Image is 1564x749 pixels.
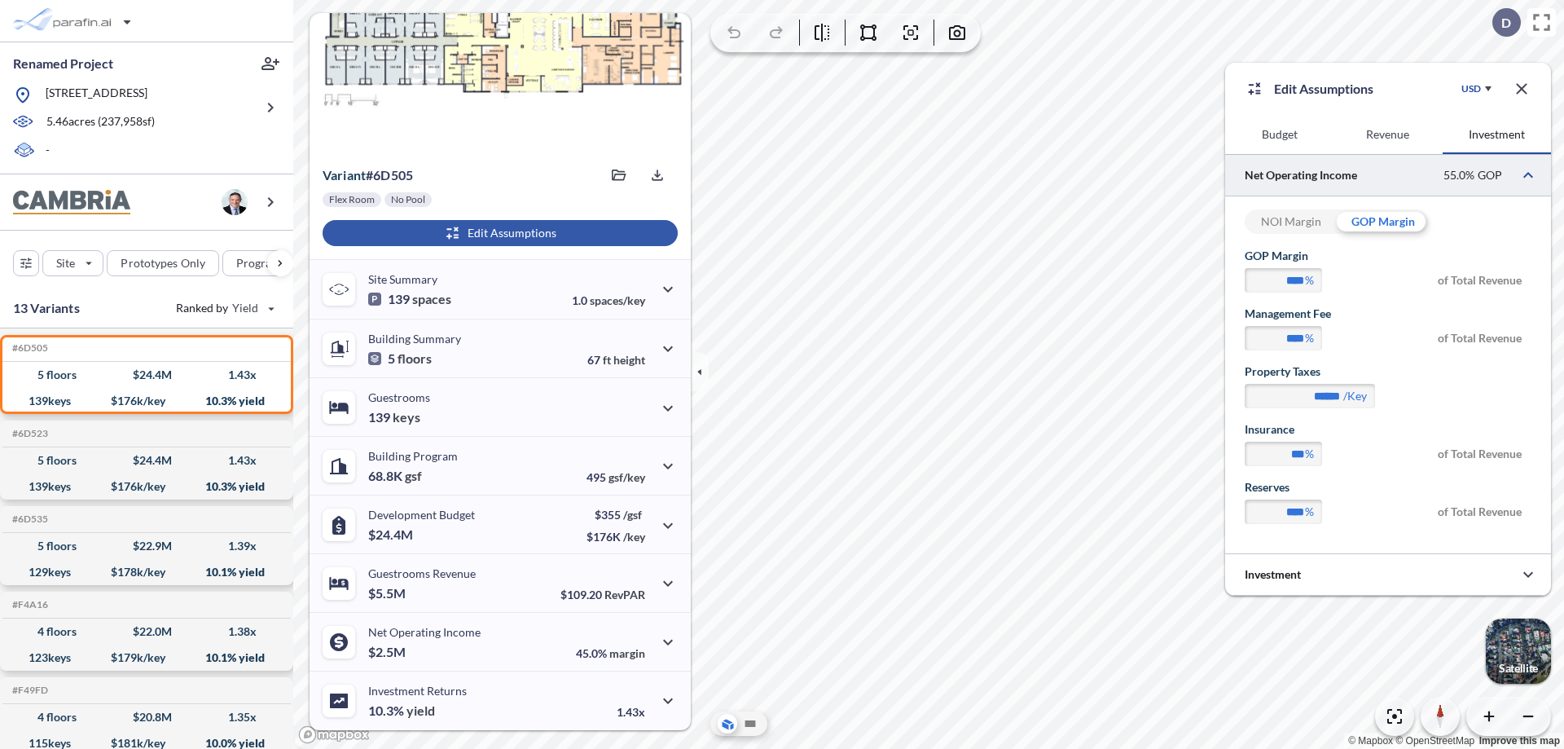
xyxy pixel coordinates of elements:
h5: Click to copy the code [9,342,48,354]
span: floors [398,350,432,367]
h5: Click to copy the code [9,685,48,696]
span: of Total Revenue [1438,442,1531,478]
p: 5.46 acres ( 237,958 sf) [46,113,155,131]
p: 139 [368,291,451,307]
p: $24.4M [368,527,415,543]
button: Site [42,250,103,276]
span: of Total Revenue [1438,326,1531,363]
p: Site Summary [368,272,437,286]
span: Yield [232,300,259,316]
p: Flex Room [329,193,375,206]
p: 495 [586,470,645,484]
p: No Pool [391,193,425,206]
span: /gsf [623,508,642,522]
a: OpenStreetMap [1395,735,1474,747]
a: Mapbox homepage [298,725,370,744]
h5: Click to copy the code [9,599,48,610]
div: USD [1461,82,1481,95]
p: D [1501,15,1511,30]
img: user logo [222,189,248,215]
p: Development Budget [368,508,475,522]
span: gsf [405,468,422,484]
p: $176K [586,530,645,544]
button: Program [222,250,310,276]
label: Property Taxes [1245,363,1320,380]
a: Improve this map [1479,735,1560,747]
button: Switcher ImageSatellite [1486,619,1551,684]
span: spaces [412,291,451,307]
p: [STREET_ADDRESS] [46,85,147,105]
p: 13 Variants [13,298,80,318]
button: Budget [1225,115,1333,154]
button: Ranked by Yield [163,295,285,321]
p: Guestrooms Revenue [368,566,476,580]
p: $355 [586,508,645,522]
span: of Total Revenue [1438,500,1531,536]
span: RevPAR [604,588,645,601]
p: 5 [368,350,432,367]
img: Switcher Image [1486,619,1551,684]
span: keys [393,409,420,425]
p: Program [236,255,282,271]
span: yield [406,703,435,719]
p: 139 [368,409,420,425]
button: Site Plan [740,714,760,734]
p: Building Program [368,449,458,463]
label: /key [1343,388,1367,404]
button: Investment [1443,115,1551,154]
span: spaces/key [590,293,645,307]
h5: Click to copy the code [9,428,48,439]
div: GOP Margin [1337,209,1429,234]
p: 45.0% [576,646,645,660]
label: % [1305,504,1314,520]
span: Variant [323,167,366,183]
label: Insurance [1245,421,1294,438]
p: # 6d505 [323,167,413,183]
p: $109.20 [560,588,645,601]
button: Prototypes Only [107,250,219,276]
p: Prototypes Only [121,255,205,271]
span: ft [603,353,611,367]
p: Guestrooms [368,390,430,404]
label: % [1305,446,1314,462]
div: NOI Margin [1245,209,1337,234]
p: $2.5M [368,644,408,660]
img: BrandImage [13,190,130,215]
p: 10.3% [368,703,435,719]
span: margin [609,646,645,660]
p: $5.5M [368,585,408,601]
label: Management Fee [1245,306,1331,322]
p: Investment [1245,566,1301,583]
p: Satellite [1499,662,1538,675]
span: /key [623,530,645,544]
button: Edit Assumptions [323,220,678,246]
p: Edit Assumptions [1274,79,1373,99]
p: Building Summary [368,332,461,346]
label: GOP Margin [1245,248,1308,264]
span: gsf/key [608,470,645,484]
p: Investment Returns [368,684,467,698]
button: Revenue [1333,115,1442,154]
p: Site [56,255,75,271]
button: Aerial View [718,714,737,734]
label: % [1305,330,1314,346]
p: 1.43x [617,705,645,719]
span: height [613,353,645,367]
a: Mapbox [1348,735,1393,747]
label: Reserves [1245,479,1289,496]
p: Renamed Project [13,55,113,73]
p: - [46,142,50,161]
label: % [1305,272,1314,289]
h5: Click to copy the code [9,513,48,525]
p: 68.8K [368,468,422,484]
p: Net Operating Income [368,625,481,639]
p: 1.0 [572,293,645,307]
p: 67 [587,353,645,367]
span: of Total Revenue [1438,268,1531,305]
